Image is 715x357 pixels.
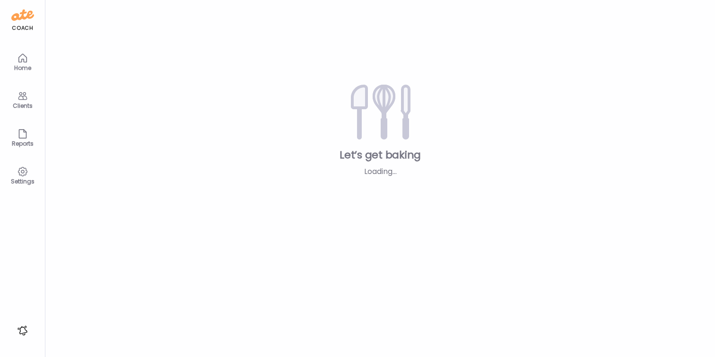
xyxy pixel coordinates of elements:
img: ate [11,8,34,23]
div: Clients [6,103,40,109]
div: Let’s get baking [61,148,700,162]
div: Home [6,65,40,71]
div: coach [12,24,33,32]
div: Loading... [314,166,446,177]
div: Settings [6,178,40,184]
div: Reports [6,140,40,147]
